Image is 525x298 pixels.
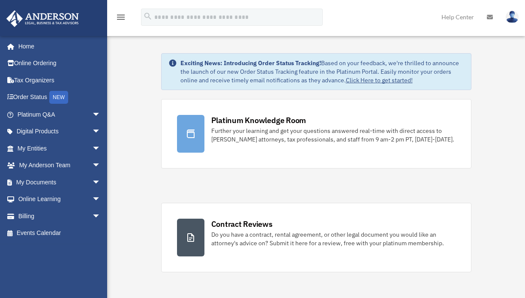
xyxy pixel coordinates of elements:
[211,126,456,144] div: Further your learning and get your questions answered real-time with direct access to [PERSON_NAM...
[180,59,321,67] strong: Exciting News: Introducing Order Status Tracking!
[116,12,126,22] i: menu
[92,106,109,123] span: arrow_drop_down
[161,99,471,169] a: Platinum Knowledge Room Further your learning and get your questions answered real-time with dire...
[6,174,114,191] a: My Documentsarrow_drop_down
[92,123,109,141] span: arrow_drop_down
[161,203,471,272] a: Contract Reviews Do you have a contract, rental agreement, or other legal document you would like...
[6,123,114,140] a: Digital Productsarrow_drop_down
[6,106,114,123] a: Platinum Q&Aarrow_drop_down
[6,140,114,157] a: My Entitiesarrow_drop_down
[180,59,464,84] div: Based on your feedback, we're thrilled to announce the launch of our new Order Status Tracking fe...
[6,89,114,106] a: Order StatusNEW
[143,12,153,21] i: search
[49,91,68,104] div: NEW
[6,55,114,72] a: Online Ordering
[4,10,81,27] img: Anderson Advisors Platinum Portal
[92,191,109,208] span: arrow_drop_down
[6,225,114,242] a: Events Calendar
[211,230,456,247] div: Do you have a contract, rental agreement, or other legal document you would like an attorney's ad...
[6,72,114,89] a: Tax Organizers
[116,15,126,22] a: menu
[92,208,109,225] span: arrow_drop_down
[92,140,109,157] span: arrow_drop_down
[6,208,114,225] a: Billingarrow_drop_down
[506,11,519,23] img: User Pic
[92,157,109,175] span: arrow_drop_down
[211,115,306,126] div: Platinum Knowledge Room
[211,219,273,229] div: Contract Reviews
[6,191,114,208] a: Online Learningarrow_drop_down
[6,157,114,174] a: My Anderson Teamarrow_drop_down
[92,174,109,191] span: arrow_drop_down
[6,38,109,55] a: Home
[346,76,413,84] a: Click Here to get started!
